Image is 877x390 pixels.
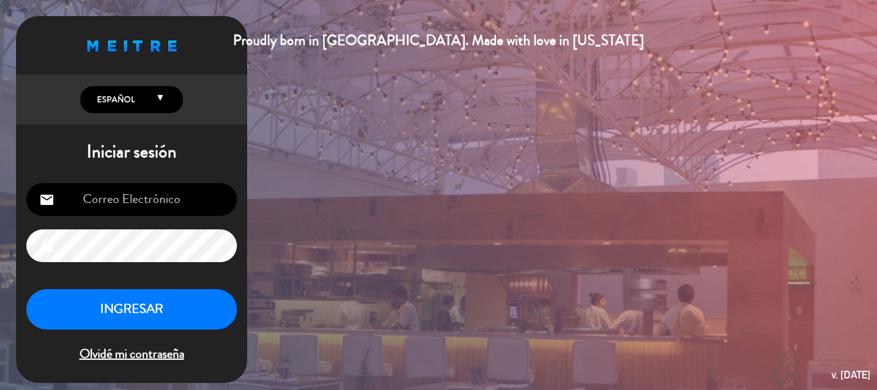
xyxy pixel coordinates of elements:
input: Correo Electrónico [26,183,237,216]
h1: Iniciar sesión [16,141,247,163]
span: Español [94,93,135,106]
button: INGRESAR [26,289,237,330]
i: lock [39,238,55,254]
i: email [39,192,55,208]
div: v. [DATE] [831,366,871,384]
span: Olvidé mi contraseña [26,344,237,365]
